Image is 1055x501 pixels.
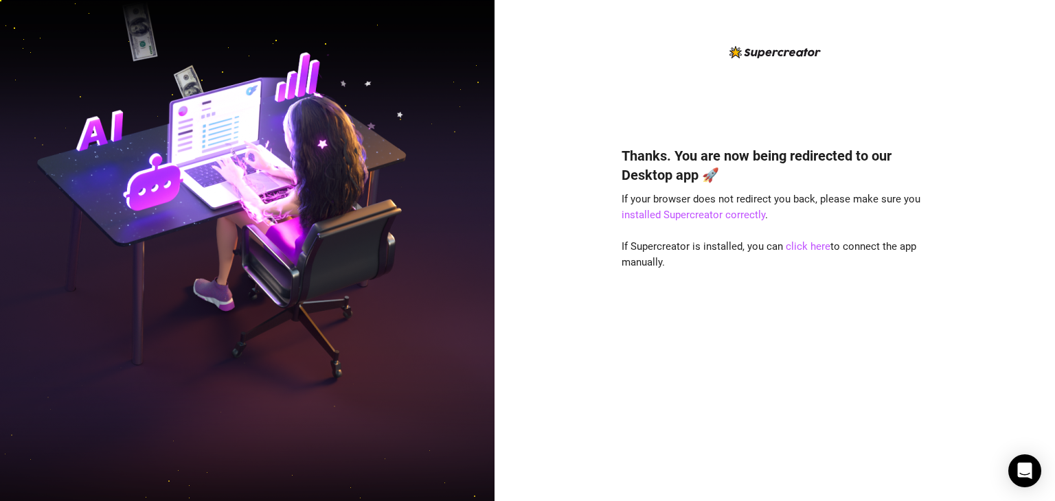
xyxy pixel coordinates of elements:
[622,209,765,221] a: installed Supercreator correctly
[622,146,928,185] h4: Thanks. You are now being redirected to our Desktop app 🚀
[622,193,920,222] span: If your browser does not redirect you back, please make sure you .
[786,240,830,253] a: click here
[1008,454,1041,487] div: Open Intercom Messenger
[729,46,821,58] img: logo-BBDzfeDw.svg
[622,240,916,269] span: If Supercreator is installed, you can to connect the app manually.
